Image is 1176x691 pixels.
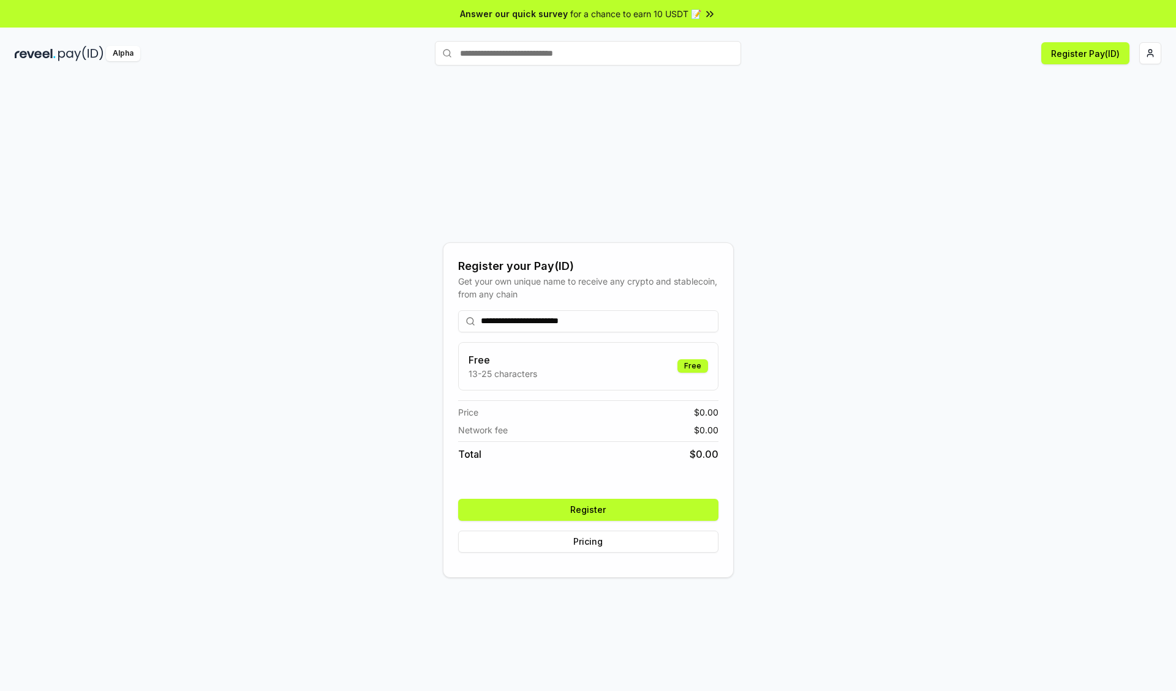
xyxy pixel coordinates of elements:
[15,46,56,61] img: reveel_dark
[1041,42,1129,64] button: Register Pay(ID)
[458,531,718,553] button: Pricing
[690,447,718,461] span: $ 0.00
[458,424,508,436] span: Network fee
[469,353,537,367] h3: Free
[458,275,718,301] div: Get your own unique name to receive any crypto and stablecoin, from any chain
[106,46,140,61] div: Alpha
[460,7,568,20] span: Answer our quick survey
[469,367,537,380] p: 13-25 characters
[677,359,708,373] div: Free
[694,406,718,419] span: $ 0.00
[458,406,478,419] span: Price
[694,424,718,436] span: $ 0.00
[570,7,701,20] span: for a chance to earn 10 USDT 📝
[58,46,104,61] img: pay_id
[458,258,718,275] div: Register your Pay(ID)
[458,499,718,521] button: Register
[458,447,481,461] span: Total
